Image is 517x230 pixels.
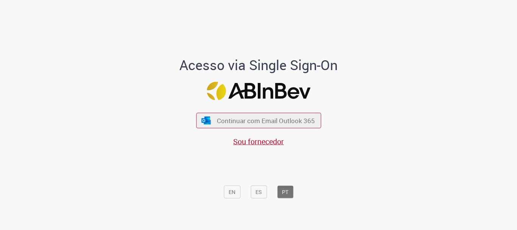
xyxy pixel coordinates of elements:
button: PT [277,186,293,199]
img: ícone Azure/Microsoft 360 [201,116,212,124]
h1: Acesso via Single Sign-On [154,58,364,73]
a: Sou fornecedor [233,136,284,147]
span: Continuar com Email Outlook 365 [217,116,315,125]
button: EN [224,186,240,199]
button: ícone Azure/Microsoft 360 Continuar com Email Outlook 365 [196,113,321,128]
button: ES [251,186,267,199]
img: Logo ABInBev [207,82,310,100]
